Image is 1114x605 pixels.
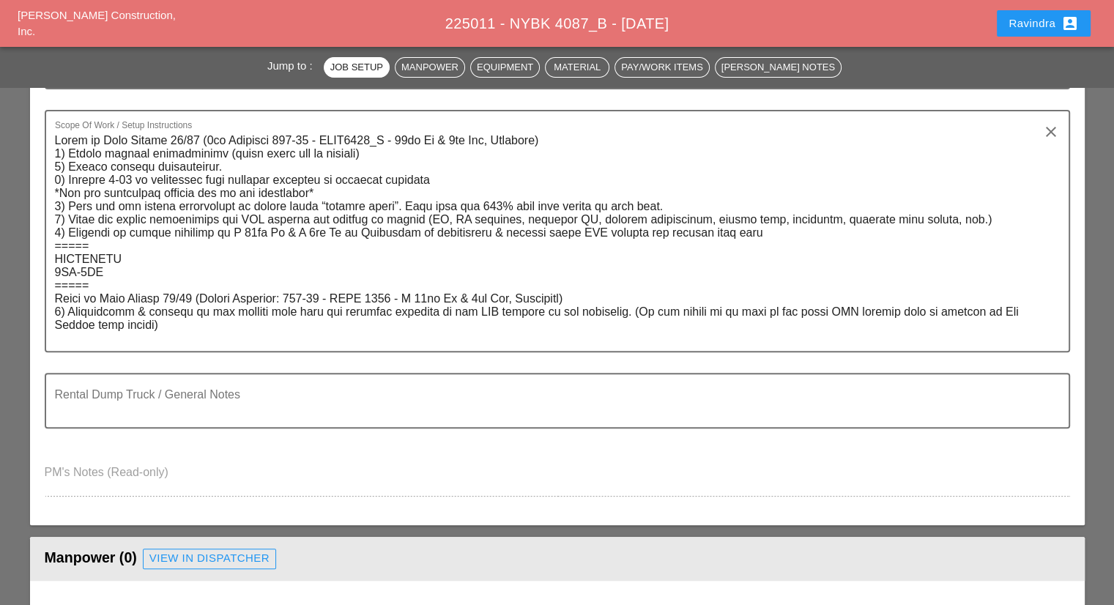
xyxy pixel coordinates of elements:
button: Material [545,57,609,78]
a: [PERSON_NAME] Construction, Inc. [18,9,176,38]
textarea: Rental Dump Truck / General Notes [55,392,1048,427]
button: Pay/Work Items [614,57,709,78]
div: [PERSON_NAME] Notes [721,60,835,75]
div: View in Dispatcher [149,550,270,567]
span: 225011 - NYBK 4087_B - [DATE] [445,15,669,31]
div: Material [552,60,603,75]
button: Job Setup [324,57,390,78]
a: View in Dispatcher [143,549,276,569]
textarea: PM's Notes (Read-only) [45,461,1070,496]
i: clear [1042,123,1060,141]
div: Manpower (0) [45,544,1070,574]
button: [PERSON_NAME] Notes [715,57,842,78]
i: account_box [1061,15,1079,32]
span: Jump to : [267,59,319,72]
div: Manpower [401,60,458,75]
div: Equipment [477,60,533,75]
button: Manpower [395,57,465,78]
button: Equipment [470,57,540,78]
button: Ravindra [997,10,1091,37]
div: Ravindra [1009,15,1079,32]
div: Pay/Work Items [621,60,702,75]
div: Job Setup [330,60,383,75]
textarea: Scope Of Work / Setup Instructions [55,129,1048,351]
